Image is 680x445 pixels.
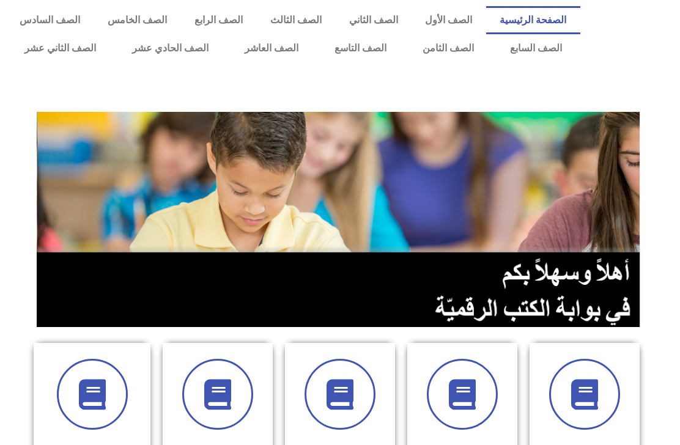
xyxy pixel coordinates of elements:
[181,6,257,34] a: الصف الرابع
[114,34,226,62] a: الصف الحادي عشر
[412,6,486,34] a: الصف الأول
[404,34,492,62] a: الصف الثامن
[316,34,404,62] a: الصف التاسع
[6,6,94,34] a: الصف السادس
[94,6,181,34] a: الصف الخامس
[486,6,580,34] a: الصفحة الرئيسية
[256,6,335,34] a: الصف الثالث
[335,6,412,34] a: الصف الثاني
[492,34,580,62] a: الصف السابع
[226,34,316,62] a: الصف العاشر
[6,34,114,62] a: الصف الثاني عشر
